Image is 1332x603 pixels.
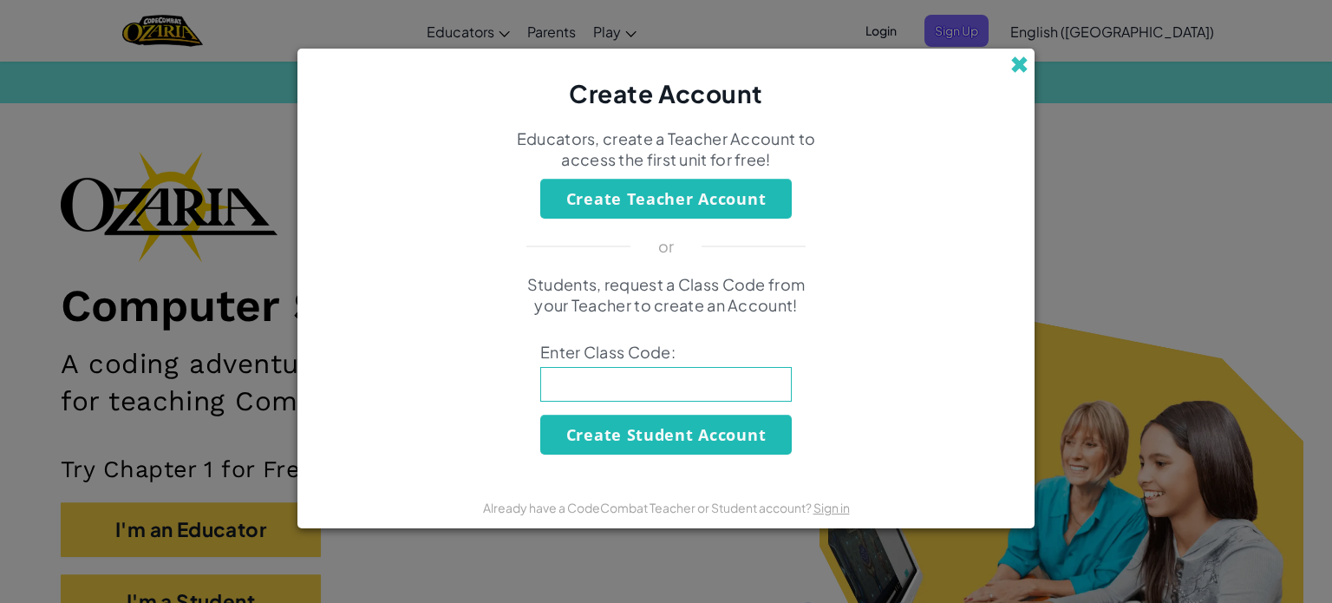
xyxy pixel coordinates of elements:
[514,128,818,170] p: Educators, create a Teacher Account to access the first unit for free!
[540,415,792,455] button: Create Student Account
[540,342,792,363] span: Enter Class Code:
[483,500,813,515] span: Already have a CodeCombat Teacher or Student account?
[569,78,763,108] span: Create Account
[813,500,850,515] a: Sign in
[514,274,818,316] p: Students, request a Class Code from your Teacher to create an Account!
[540,179,792,219] button: Create Teacher Account
[658,236,675,257] p: or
